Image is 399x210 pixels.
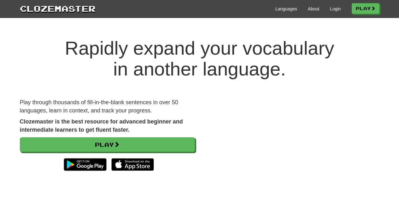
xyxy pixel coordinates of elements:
a: Play [352,3,379,14]
a: Clozemaster [20,3,96,14]
a: About [308,6,320,12]
strong: Clozemaster is the best resource for advanced beginner and intermediate learners to get fluent fa... [20,118,183,133]
a: Login [330,6,341,12]
a: Play [20,137,195,152]
p: Play through thousands of fill-in-the-blank sentences in over 50 languages, learn in context, and... [20,99,195,115]
a: Languages [275,6,297,12]
img: Download_on_the_App_Store_Badge_US-UK_135x40-25178aeef6eb6b83b96f5f2d004eda3bffbb37122de64afbaef7... [111,158,154,171]
img: Get it on Google Play [61,155,109,174]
